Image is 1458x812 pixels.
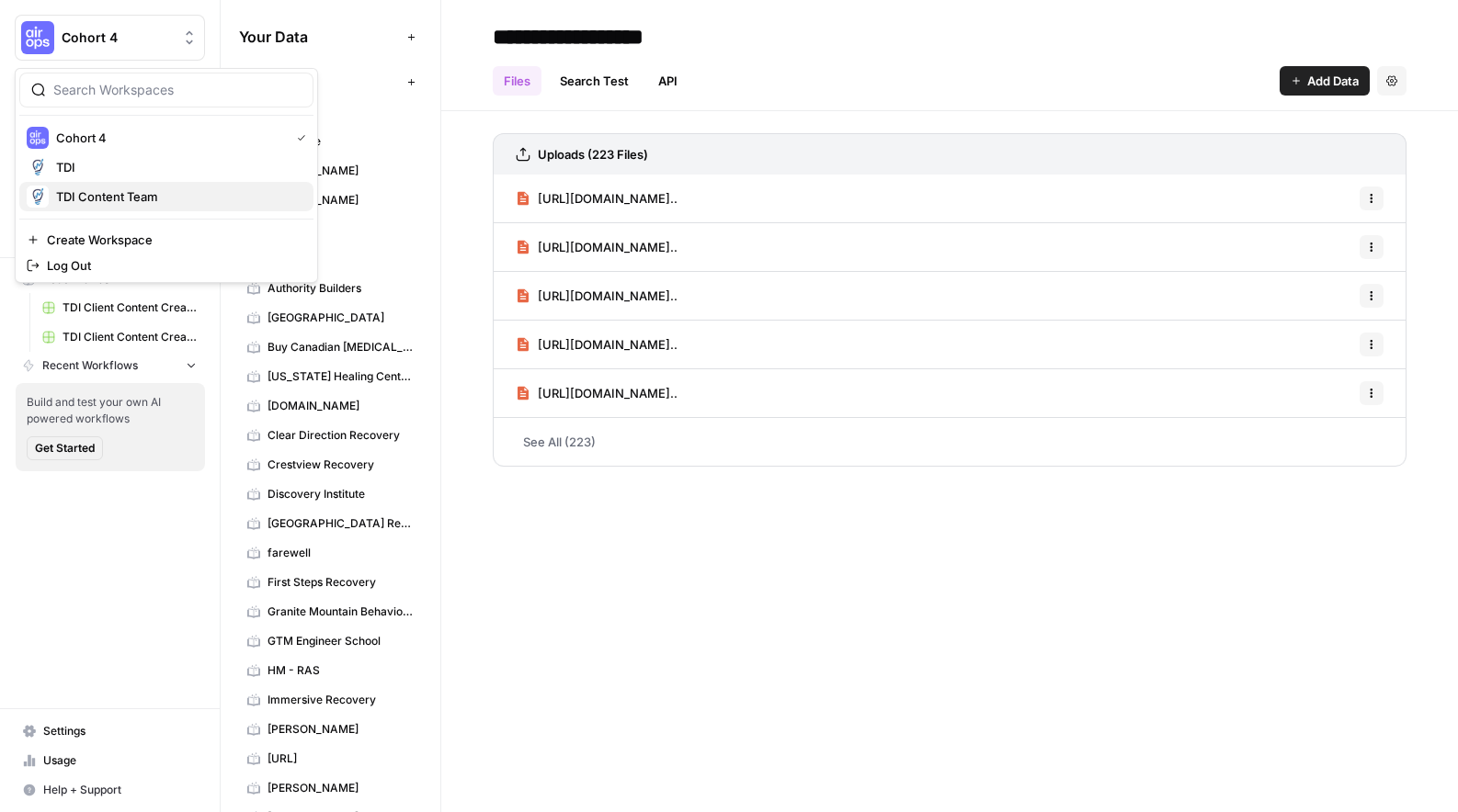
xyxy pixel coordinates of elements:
span: Your Data [239,26,400,48]
a: [US_STATE] Healing Centers [239,362,422,391]
span: Immersive Recovery [268,692,414,708]
span: [GEOGRAPHIC_DATA] Recovery [268,515,414,532]
a: [URL][DOMAIN_NAME].. [516,369,678,417]
span: [PERSON_NAME] [268,780,414,796]
span: TDI [56,158,299,176]
span: [GEOGRAPHIC_DATA] [268,310,414,326]
span: [URL] [268,750,414,767]
a: Uploads (223 Files) [516,134,648,175]
a: API [647,66,689,96]
a: [GEOGRAPHIC_DATA] [239,303,422,333]
a: Amplitude [239,127,422,156]
a: Create Workspace [19,227,313,253]
span: Granite Mountain Behavioral Healthcare [268,603,414,620]
span: Cohort 4 [56,129,282,147]
span: AirOps [268,104,414,120]
div: Workspace: Cohort 4 [15,68,318,283]
span: [URL][DOMAIN_NAME].. [538,335,678,354]
span: Discovery Institute [268,486,414,502]
input: Search Workspaces [53,81,302,99]
a: [URL][DOMAIN_NAME].. [516,272,678,320]
span: First Steps Recovery [268,574,414,591]
a: Crestview Recovery [239,450,422,479]
a: Granite Mountain Behavioral Healthcare [239,597,422,626]
a: [URL][DOMAIN_NAME].. [516,321,678,368]
a: GTM Engineer School [239,626,422,656]
span: Crestview Recovery [268,457,414,473]
span: Cohort 4 [62,28,173,47]
span: TDI Content Team [56,187,299,206]
span: [PERSON_NAME] [268,192,414,209]
a: Settings [15,716,205,746]
a: See All (223) [493,418,1407,466]
a: Buy Canadian [MEDICAL_DATA] [239,333,422,362]
a: [URL] [239,744,422,773]
a: [URL][DOMAIN_NAME].. [516,223,678,271]
span: Create Workspace [47,231,299,249]
a: farewell [239,538,422,568]
img: TDI Content Team Logo [27,186,49,208]
span: Build and test your own AI powered workflows [27,394,194,427]
a: TDI Client Content Creation -2 [34,322,205,352]
a: Search Test [549,66,640,96]
a: First Steps Recovery [239,568,422,597]
a: [URL][DOMAIN_NAME].. [516,175,678,222]
span: Add Data [1307,72,1359,90]
a: Clear Direction Recovery [239,421,422,450]
span: Amplitude [268,133,414,150]
a: Usage [15,746,205,775]
h3: Uploads (223 Files) [538,145,648,164]
a: [PERSON_NAME] [239,156,422,186]
button: Workspace: Cohort 4 [15,15,205,61]
a: [DOMAIN_NAME] [239,391,422,421]
span: [URL][DOMAIN_NAME].. [538,189,678,208]
span: Get Started [35,440,95,457]
span: Settings [43,723,197,739]
a: Augurian [239,244,422,274]
a: Apollo [239,215,422,244]
a: Immersive Recovery [239,685,422,715]
span: Authority Builders [268,280,414,297]
span: HM - RAS [268,662,414,679]
a: [PERSON_NAME] [239,186,422,215]
span: [PERSON_NAME] [268,721,414,738]
a: TDI Client Content Creation [34,293,205,322]
span: Buy Canadian [MEDICAL_DATA] [268,339,414,355]
span: [DOMAIN_NAME] [268,398,414,414]
span: Clear Direction Recovery [268,427,414,444]
img: Cohort 4 Logo [27,127,49,149]
span: Augurian [268,251,414,267]
span: [URL][DOMAIN_NAME].. [538,238,678,256]
button: Add Data [1280,66,1370,96]
a: Authority Builders [239,274,422,303]
button: Recent Workflows [15,352,205,379]
span: TDI Client Content Creation -2 [63,329,197,345]
span: [URL][DOMAIN_NAME].. [538,287,678,305]
a: Files [493,66,541,96]
span: [URL][DOMAIN_NAME].. [538,384,678,402]
span: farewell [268,545,414,561]
span: Usage [43,752,197,769]
button: Help + Support [15,775,205,805]
span: Log Out [47,256,299,275]
a: Discovery Institute [239,479,422,509]
span: GTM Engineer School [268,633,414,649]
a: HM - RAS [239,656,422,685]
a: AirOps [239,97,422,127]
a: [GEOGRAPHIC_DATA] Recovery [239,509,422,538]
span: TDI Client Content Creation [63,299,197,316]
span: [US_STATE] Healing Centers [268,368,414,385]
img: TDI Logo [27,156,49,178]
a: [PERSON_NAME] [239,773,422,803]
span: Help + Support [43,782,197,798]
span: [PERSON_NAME] [268,163,414,179]
a: [PERSON_NAME] [239,715,422,744]
button: Get Started [27,436,103,460]
img: Cohort 4 Logo [21,21,54,54]
a: Log Out [19,253,313,278]
span: Recent Workflows [42,357,138,374]
span: Apollo [268,221,414,238]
